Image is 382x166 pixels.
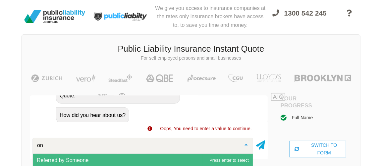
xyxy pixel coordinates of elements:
[142,74,178,82] img: QBE | Public Liability Insurance
[35,142,240,149] input: Search or select how you heard about us
[28,74,66,82] img: Zurich | Public Liability Insurance
[160,126,251,131] span: Oops, You need to enter a value to continue.
[106,74,135,82] img: Steadfast | Public Liability Insurance
[281,95,318,109] h4: Your Progress
[292,114,313,121] div: Full Name
[226,74,246,82] img: CGU | Public Liability Insurance
[185,74,218,82] img: Protecsure | Public Liability Insurance
[292,74,354,82] img: Brooklyn | Public Liability Insurance
[56,107,129,123] div: How did you hear about us?
[73,74,98,82] img: Vero | Public Liability Insurance
[22,7,88,26] img: Public Liability Insurance
[253,74,285,82] img: LLOYD's | Public Liability Insurance
[290,141,347,157] div: SWITCH TO FORM
[27,55,355,62] p: For self employed persons and small businesses
[88,3,154,30] img: Public Liability Insurance Light
[154,3,267,30] div: We give you access to insurance companies at the rates only insurance brokers have access to, to ...
[267,5,333,30] a: 1300 542 245
[284,9,327,17] span: 1300 542 245
[27,43,355,55] h3: Public Liability Insurance Instant Quote
[37,157,89,163] span: Referred by Someone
